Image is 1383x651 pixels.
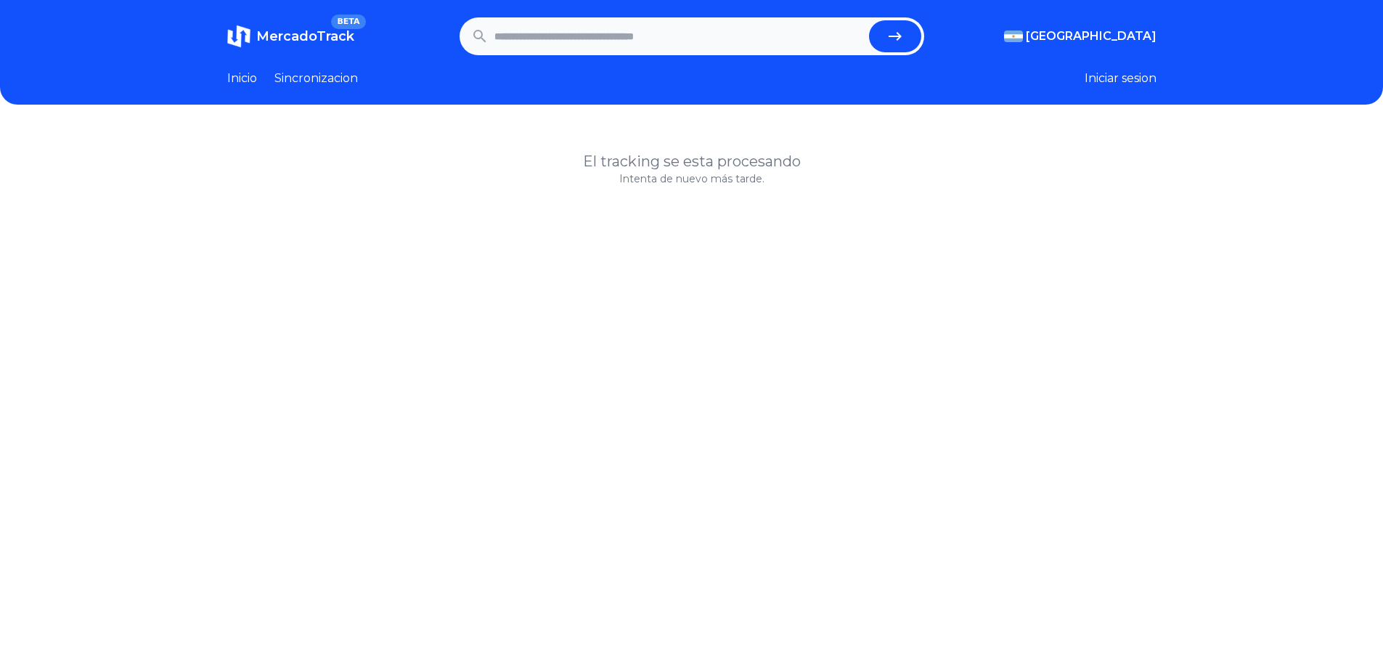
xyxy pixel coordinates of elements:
span: [GEOGRAPHIC_DATA] [1026,28,1156,45]
h1: El tracking se esta procesando [227,151,1156,171]
button: [GEOGRAPHIC_DATA] [1004,28,1156,45]
a: Inicio [227,70,257,87]
button: Iniciar sesion [1085,70,1156,87]
img: MercadoTrack [227,25,250,48]
p: Intenta de nuevo más tarde. [227,171,1156,186]
span: BETA [331,15,365,29]
span: MercadoTrack [256,28,354,44]
img: Argentina [1004,31,1023,42]
a: Sincronizacion [274,70,358,87]
a: MercadoTrackBETA [227,25,354,48]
